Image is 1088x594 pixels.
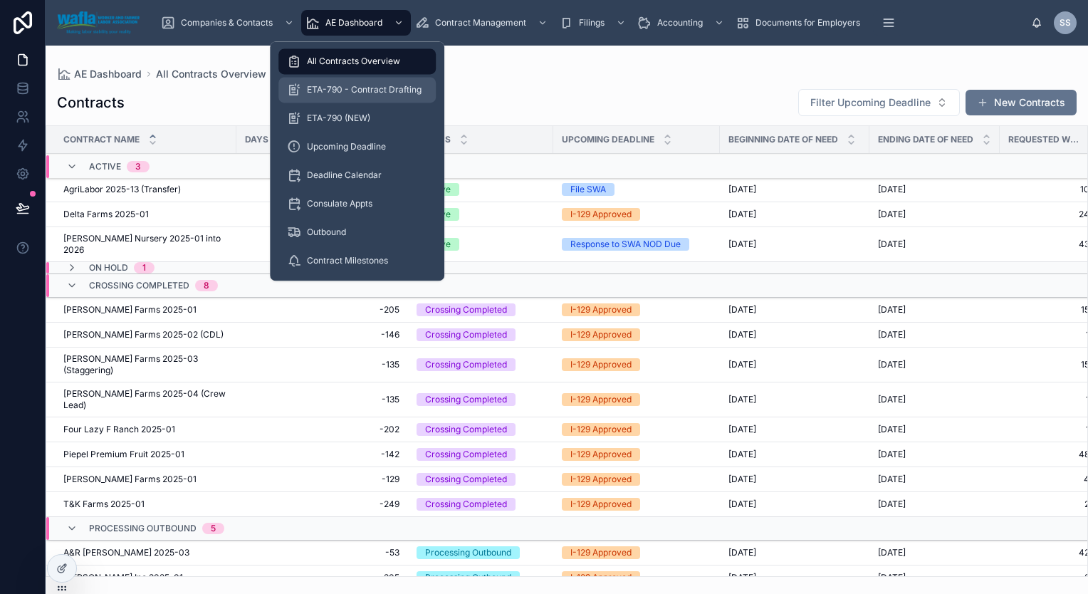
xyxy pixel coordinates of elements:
[570,358,632,371] div: I-129 Approved
[411,10,555,36] a: Contract Management
[728,499,756,510] span: [DATE]
[245,572,399,583] span: -205
[1060,17,1071,28] span: SS
[810,95,931,110] span: Filter Upcoming Deadline
[417,571,545,584] a: Processing Outbound
[562,423,711,436] a: I-129 Approved
[63,184,181,195] span: AgriLabor 2025-13 (Transfer)
[570,328,632,341] div: I-129 Approved
[878,209,991,220] a: [DATE]
[89,262,128,273] span: On Hold
[728,394,756,405] span: [DATE]
[570,448,632,461] div: I-129 Approved
[245,424,399,435] span: -202
[278,105,436,131] a: ETA-790 (NEW)
[245,329,399,340] a: -146
[135,161,141,172] div: 3
[63,474,197,485] span: [PERSON_NAME] Farms 2025-01
[245,499,399,510] a: -249
[570,238,681,251] div: Response to SWA NOD Due
[562,393,711,406] a: I-129 Approved
[562,183,711,196] a: File SWA
[307,56,400,67] span: All Contracts Overview
[245,134,382,145] span: Days till [GEOGRAPHIC_DATA]
[245,239,399,250] a: 54
[570,393,632,406] div: I-129 Approved
[562,358,711,371] a: I-129 Approved
[435,17,526,28] span: Contract Management
[562,238,711,251] a: Response to SWA NOD Due
[562,328,711,341] a: I-129 Approved
[570,303,632,316] div: I-129 Approved
[89,523,197,534] span: Processing Outbound
[728,209,756,220] span: [DATE]
[728,209,861,220] a: [DATE]
[63,329,224,340] span: [PERSON_NAME] Farms 2025-02 (CDL)
[878,304,991,316] a: [DATE]
[878,394,991,405] a: [DATE]
[425,498,507,511] div: Crossing Completed
[878,184,991,195] a: [DATE]
[301,10,411,36] a: AE Dashboard
[562,134,654,145] span: Upcoming Deadline
[63,304,228,316] a: [PERSON_NAME] Farms 2025-01
[63,572,228,583] a: [PERSON_NAME] Inc 2025-01
[245,184,399,195] span: -59
[245,394,399,405] a: -135
[63,134,140,145] span: Contract Name
[278,248,436,273] a: Contract Milestones
[245,209,399,220] span: -140
[878,329,906,340] span: [DATE]
[878,547,991,558] a: [DATE]
[878,359,991,370] a: [DATE]
[728,449,861,460] a: [DATE]
[878,184,906,195] span: [DATE]
[63,329,228,340] a: [PERSON_NAME] Farms 2025-02 (CDL)
[579,17,605,28] span: Filings
[417,358,545,371] a: Crossing Completed
[74,67,142,81] span: AE Dashboard
[63,474,228,485] a: [PERSON_NAME] Farms 2025-01
[728,394,861,405] a: [DATE]
[307,198,372,209] span: Consulate Appts
[562,208,711,221] a: I-129 Approved
[878,547,906,558] span: [DATE]
[728,572,861,583] a: [DATE]
[562,571,711,584] a: I-129 Approved
[878,449,906,460] span: [DATE]
[425,303,507,316] div: Crossing Completed
[245,474,399,485] span: -129
[728,134,838,145] span: Beginning Date of Need
[245,449,399,460] span: -142
[63,353,228,376] a: [PERSON_NAME] Farms 2025-03 (Staggering)
[728,547,756,558] span: [DATE]
[63,499,145,510] span: T&K Farms 2025-01
[181,17,273,28] span: Companies & Contacts
[728,329,861,340] a: [DATE]
[63,547,228,558] a: A&R [PERSON_NAME] 2025-03
[570,498,632,511] div: I-129 Approved
[204,280,209,291] div: 8
[425,328,507,341] div: Crossing Completed
[245,304,399,316] a: -205
[728,424,756,435] span: [DATE]
[878,394,906,405] span: [DATE]
[245,359,399,370] a: -135
[417,546,545,559] a: Processing Outbound
[278,191,436,217] a: Consulate Appts
[63,233,228,256] a: [PERSON_NAME] Nursery 2025-01 into 2026
[417,303,545,316] a: Crossing Completed
[63,184,228,195] a: AgriLabor 2025-13 (Transfer)
[878,134,973,145] span: Ending Date of Need
[325,17,382,28] span: AE Dashboard
[425,423,507,436] div: Crossing Completed
[966,90,1077,115] button: New Contracts
[570,208,632,221] div: I-129 Approved
[63,304,197,316] span: [PERSON_NAME] Farms 2025-01
[425,571,511,584] div: Processing Outbound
